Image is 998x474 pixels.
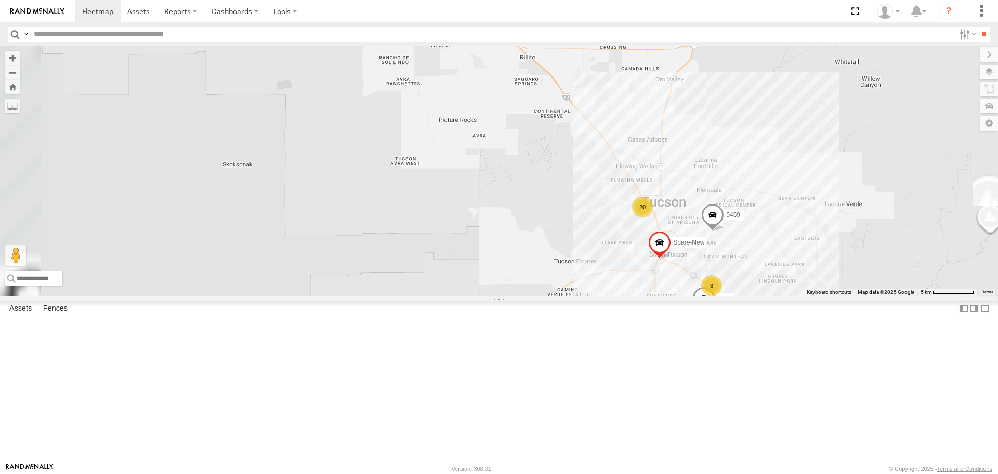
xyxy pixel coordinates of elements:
[10,8,64,15] img: rand-logo.svg
[452,466,491,472] div: Version: 308.01
[22,27,30,42] label: Search Query
[5,245,26,266] button: Drag Pegman onto the map to open Street View
[969,301,979,316] label: Dock Summary Table to the Right
[958,301,969,316] label: Dock Summary Table to the Left
[6,464,54,474] a: Visit our Website
[701,275,722,296] div: 3
[38,302,73,316] label: Fences
[955,27,978,42] label: Search Filter Options
[980,301,990,316] label: Hide Summary Table
[889,466,992,472] div: © Copyright 2025 -
[807,289,851,296] button: Keyboard shortcuts
[726,211,740,219] span: 5459
[980,116,998,131] label: Map Settings
[940,3,957,20] i: ?
[5,51,20,65] button: Zoom in
[917,289,977,296] button: Map Scale: 5 km per 77 pixels
[937,466,992,472] a: Terms and Conditions
[4,302,37,316] label: Assets
[673,239,704,247] span: Spare-New
[873,4,903,19] div: Edward Espinoza
[982,290,993,294] a: Terms (opens in new tab)
[921,289,932,295] span: 5 km
[717,295,731,302] span: 5442
[632,197,653,217] div: 20
[5,65,20,80] button: Zoom out
[5,99,20,113] label: Measure
[858,289,914,295] span: Map data ©2025 Google
[5,80,20,94] button: Zoom Home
